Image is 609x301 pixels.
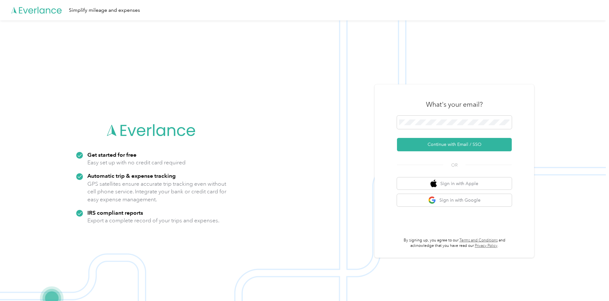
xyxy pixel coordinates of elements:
strong: Automatic trip & expense tracking [87,172,176,179]
img: apple logo [430,180,437,188]
p: Export a complete record of your trips and expenses. [87,217,219,225]
div: Simplify mileage and expenses [69,6,140,14]
p: GPS satellites ensure accurate trip tracking even without cell phone service. Integrate your bank... [87,180,227,204]
button: Continue with Email / SSO [397,138,512,151]
strong: IRS compliant reports [87,209,143,216]
span: OR [443,162,466,168]
h3: What's your email? [426,100,483,109]
button: google logoSign in with Google [397,194,512,206]
strong: Get started for free [87,151,136,158]
p: By signing up, you agree to our and acknowledge that you have read our . [397,238,512,249]
a: Terms and Conditions [459,238,498,243]
p: Easy set up with no credit card required [87,159,186,167]
button: apple logoSign in with Apple [397,177,512,190]
a: Privacy Policy [475,243,497,248]
img: google logo [428,196,436,204]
